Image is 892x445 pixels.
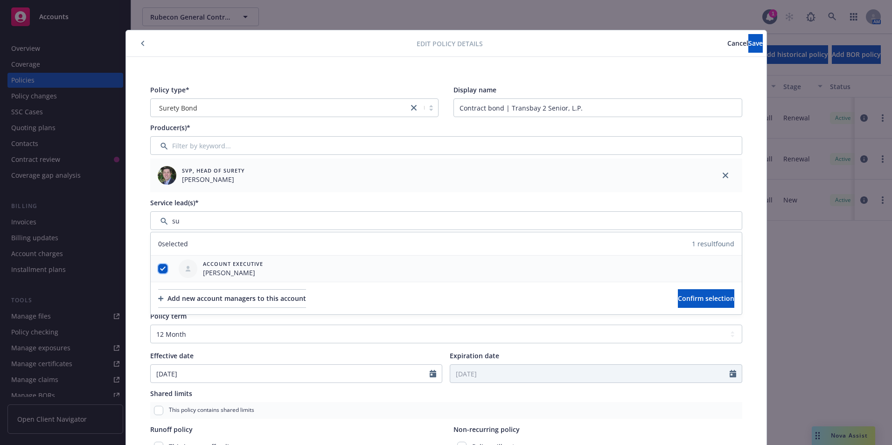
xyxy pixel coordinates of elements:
button: Save [748,34,763,53]
a: close [720,170,731,181]
span: Edit policy details [417,39,483,49]
span: Surety Bond [155,103,404,113]
span: Display name [453,85,496,94]
svg: Calendar [730,370,736,377]
span: [PERSON_NAME] [182,174,245,184]
button: Cancel [727,34,748,53]
input: MM/DD/YYYY [450,365,730,382]
span: SVP, Head of Surety [182,167,245,174]
span: Service lead(s)* [150,198,199,207]
span: Account Executive [203,260,263,268]
span: Producer(s)* [150,123,190,132]
span: Save [748,39,763,48]
span: 0 selected [158,239,188,249]
span: Shared limits [150,389,192,398]
span: Expiration date [450,351,499,360]
span: Effective date [150,351,194,360]
a: close [408,102,419,113]
span: Policy type* [150,85,189,94]
input: MM/DD/YYYY [151,365,430,382]
span: Policy term [150,312,187,320]
div: This policy contains shared limits [150,402,742,419]
div: Add new account managers to this account [158,290,306,307]
span: Surety Bond [159,103,197,113]
span: 1 result found [692,239,734,249]
input: Filter by keyword... [150,136,742,155]
svg: Calendar [430,370,436,377]
button: Confirm selection [678,289,734,308]
img: employee photo [158,166,176,185]
span: [PERSON_NAME] [203,268,263,278]
input: Filter by keyword... [150,211,742,230]
span: Confirm selection [678,294,734,303]
button: Add new account managers to this account [158,289,306,308]
span: Non-recurring policy [453,425,520,434]
span: Runoff policy [150,425,193,434]
span: Cancel [727,39,748,48]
